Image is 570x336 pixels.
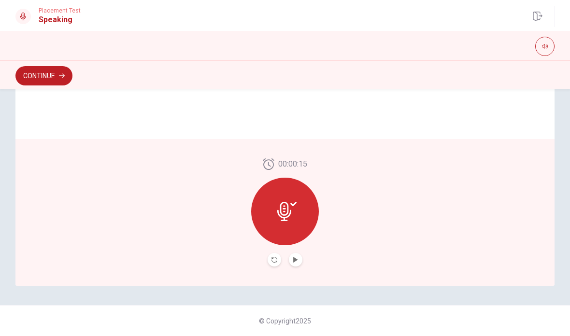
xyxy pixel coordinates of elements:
h1: Speaking [39,14,81,26]
span: © Copyright 2025 [259,317,311,325]
button: Record Again [268,253,281,266]
button: Continue [15,66,72,85]
span: 00:00:15 [278,158,307,170]
span: Placement Test [39,7,81,14]
button: Play Audio [289,253,302,266]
